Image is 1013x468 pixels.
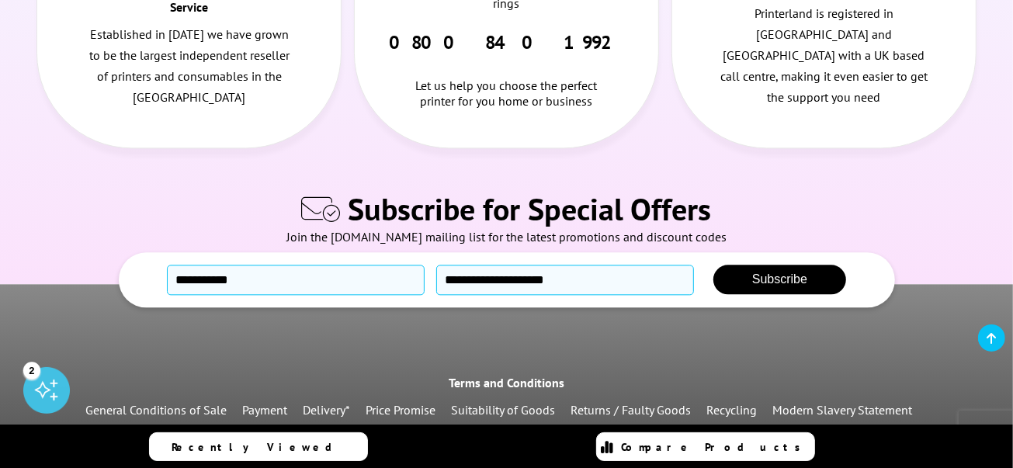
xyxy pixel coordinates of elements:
[23,362,40,379] div: 2
[752,272,807,286] span: Subscribe
[149,432,368,461] a: Recently Viewed
[8,229,1005,252] div: Join the [DOMAIN_NAME] mailing list for the latest promotions and discount codes
[718,3,930,109] p: Printerland is registered in [GEOGRAPHIC_DATA] and [GEOGRAPHIC_DATA] with a UK based call centre,...
[366,402,435,418] a: Price Promise
[389,30,624,54] a: 0800 840 1992
[713,265,846,294] button: Subscribe
[706,402,757,418] a: Recycling
[85,402,227,418] a: General Conditions of Sale
[451,402,555,418] a: Suitability of Goods
[172,440,349,454] span: Recently Viewed
[242,402,287,418] a: Payment
[401,54,612,109] div: Let us help you choose the perfect printer for you home or business
[349,189,712,229] span: Subscribe for Special Offers
[772,402,912,418] a: Modern Slavery Statement
[596,432,815,461] a: Compare Products
[622,440,810,454] span: Compare Products
[303,402,350,418] a: Delivery*
[83,24,295,109] p: Established in [DATE] we have grown to be the largest independent reseller of printers and consum...
[571,402,691,418] a: Returns / Faulty Goods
